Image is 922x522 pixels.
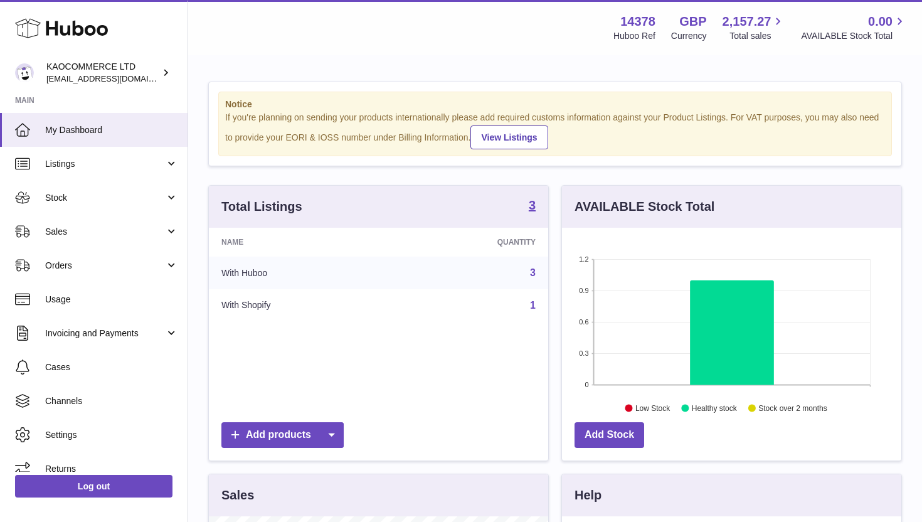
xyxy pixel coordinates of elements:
[579,318,588,326] text: 0.6
[613,30,655,42] div: Huboo Ref
[729,30,785,42] span: Total sales
[868,13,893,30] span: 0.00
[692,403,738,412] text: Healthy stock
[579,349,588,357] text: 0.3
[15,63,34,82] img: hello@lunera.co.uk
[221,198,302,215] h3: Total Listings
[45,294,178,306] span: Usage
[585,381,588,388] text: 0
[801,30,907,42] span: AVAILABLE Stock Total
[620,13,655,30] strong: 14378
[529,199,536,211] strong: 3
[45,158,165,170] span: Listings
[45,463,178,475] span: Returns
[46,61,159,85] div: KAOCOMMERCE LTD
[15,475,172,498] a: Log out
[758,403,827,412] text: Stock over 2 months
[723,13,786,42] a: 2,157.27 Total sales
[801,13,907,42] a: 0.00 AVAILABLE Stock Total
[635,403,670,412] text: Low Stock
[221,487,254,504] h3: Sales
[671,30,707,42] div: Currency
[46,73,184,83] span: [EMAIL_ADDRESS][DOMAIN_NAME]
[45,192,165,204] span: Stock
[225,99,885,110] strong: Notice
[530,300,536,311] a: 1
[221,422,344,448] a: Add products
[575,422,644,448] a: Add Stock
[723,13,771,30] span: 2,157.27
[392,228,548,257] th: Quantity
[579,287,588,294] text: 0.9
[209,257,392,289] td: With Huboo
[470,125,548,149] a: View Listings
[225,112,885,149] div: If you're planning on sending your products internationally please add required customs informati...
[679,13,706,30] strong: GBP
[45,226,165,238] span: Sales
[45,429,178,441] span: Settings
[209,228,392,257] th: Name
[209,289,392,322] td: With Shopify
[45,124,178,136] span: My Dashboard
[579,255,588,263] text: 1.2
[45,361,178,373] span: Cases
[530,267,536,278] a: 3
[575,487,601,504] h3: Help
[45,395,178,407] span: Channels
[575,198,714,215] h3: AVAILABLE Stock Total
[529,199,536,214] a: 3
[45,328,165,339] span: Invoicing and Payments
[45,260,165,272] span: Orders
